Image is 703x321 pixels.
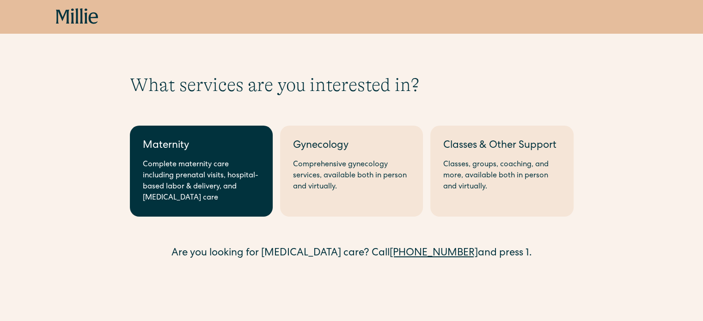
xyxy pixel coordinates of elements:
[443,139,560,154] div: Classes & Other Support
[130,74,574,96] h1: What services are you interested in?
[143,159,260,204] div: Complete maternity care including prenatal visits, hospital-based labor & delivery, and [MEDICAL_...
[293,139,410,154] div: Gynecology
[280,126,423,217] a: GynecologyComprehensive gynecology services, available both in person and virtually.
[430,126,573,217] a: Classes & Other SupportClasses, groups, coaching, and more, available both in person and virtually.
[390,248,478,259] a: [PHONE_NUMBER]
[130,126,273,217] a: MaternityComplete maternity care including prenatal visits, hospital-based labor & delivery, and ...
[143,139,260,154] div: Maternity
[130,246,574,261] div: Are you looking for [MEDICAL_DATA] care? Call and press 1.
[293,159,410,193] div: Comprehensive gynecology services, available both in person and virtually.
[443,159,560,193] div: Classes, groups, coaching, and more, available both in person and virtually.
